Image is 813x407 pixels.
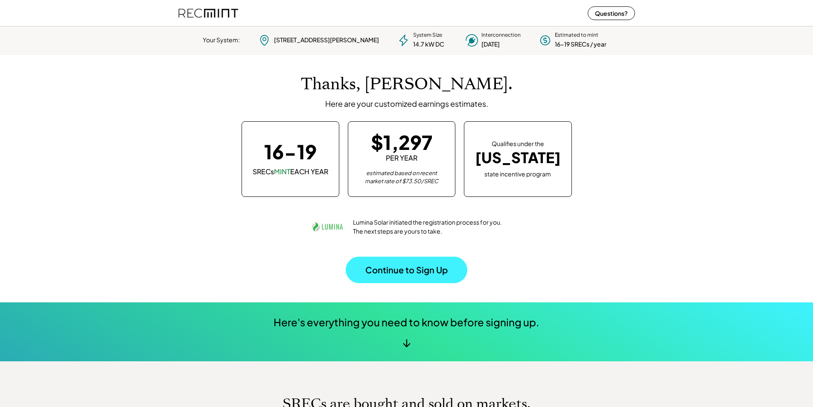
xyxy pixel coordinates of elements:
[475,149,561,167] div: [US_STATE]
[359,169,444,186] div: estimated based on recent market rate of $73.50/SREC
[386,153,417,163] div: PER YEAR
[588,6,635,20] button: Questions?
[555,32,598,39] div: Estimated to mint
[402,336,411,348] div: ↓
[264,142,317,161] div: 16-19
[413,40,444,49] div: 14.7 kW DC
[353,218,503,236] div: Lumina Solar initiated the registration process for you. The next steps are yours to take.
[371,132,432,152] div: $1,297
[481,32,521,39] div: Interconnection
[274,315,539,330] div: Here's everything you need to know before signing up.
[274,167,290,176] font: MINT
[484,169,551,179] div: state incentive program
[492,140,544,148] div: Qualifies under the
[301,74,513,94] h1: Thanks, [PERSON_NAME].
[310,210,344,244] img: lumina.png
[481,40,500,49] div: [DATE]
[555,40,606,49] div: 16-19 SRECs / year
[253,167,328,176] div: SRECs EACH YEAR
[346,257,467,283] button: Continue to Sign Up
[203,36,240,44] div: Your System:
[413,32,442,39] div: System Size
[325,99,488,108] div: Here are your customized earnings estimates.
[274,36,379,44] div: [STREET_ADDRESS][PERSON_NAME]
[178,2,238,24] img: recmint-logotype%403x%20%281%29.jpeg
